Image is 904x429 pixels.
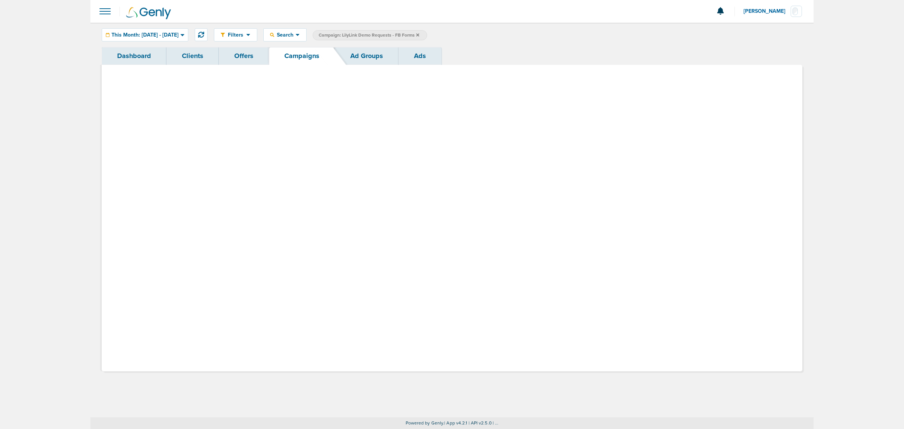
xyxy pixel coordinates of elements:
[90,420,814,426] p: Powered by Genly.
[126,7,171,19] img: Genly
[274,32,296,38] span: Search
[102,47,166,65] a: Dashboard
[269,47,335,65] a: Campaigns
[225,32,246,38] span: Filters
[319,32,419,38] span: Campaign: LilyLink Demo Requests - FB Forms
[166,47,219,65] a: Clients
[444,420,467,426] span: | App v4.2.1
[493,420,499,426] span: | ...
[399,47,441,65] a: Ads
[469,420,492,426] span: | API v2.5.0
[335,47,399,65] a: Ad Groups
[744,9,791,14] span: [PERSON_NAME]
[219,47,269,65] a: Offers
[111,32,179,38] span: This Month: [DATE] - [DATE]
